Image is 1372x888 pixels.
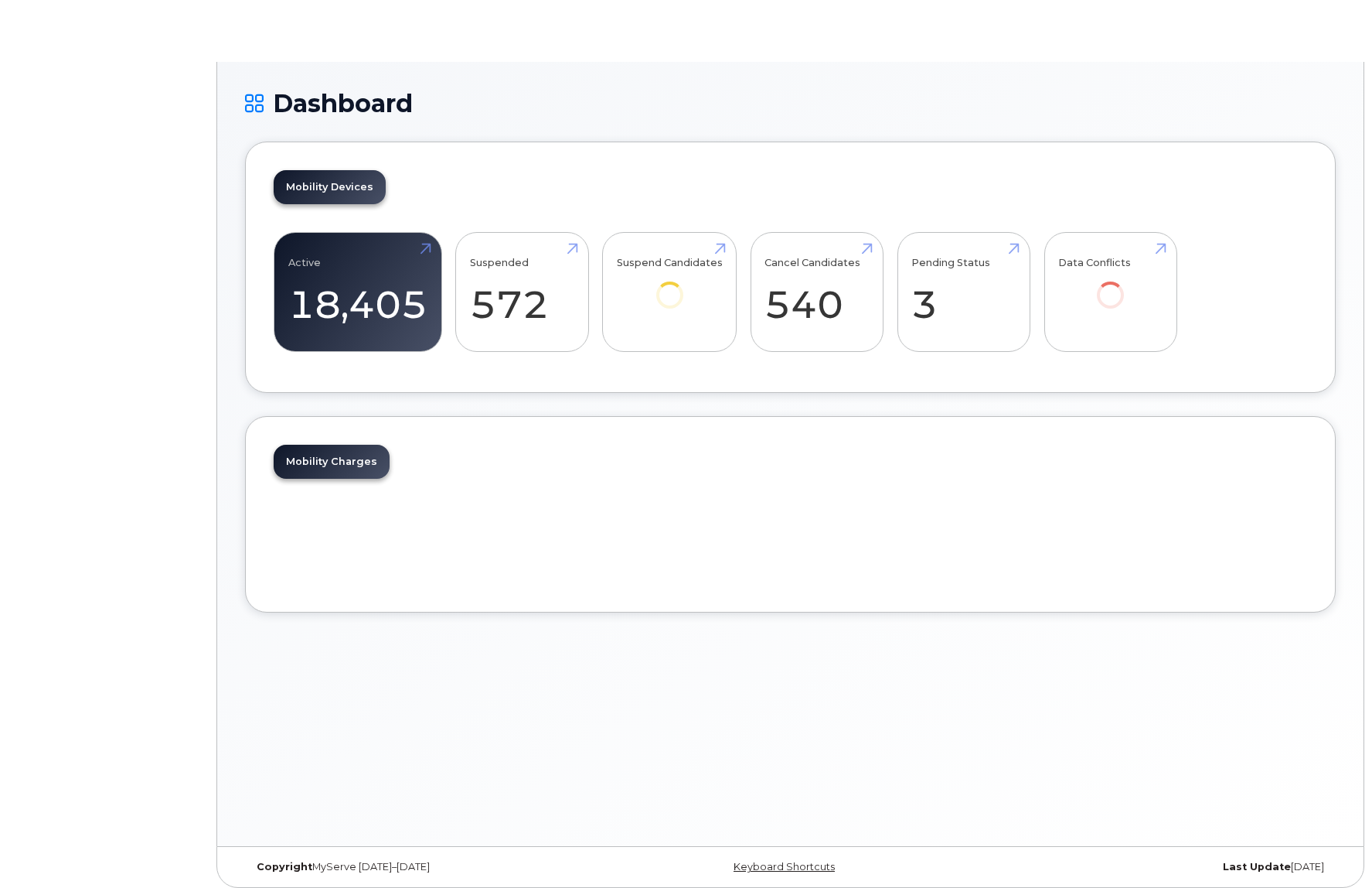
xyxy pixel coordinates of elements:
[911,241,1016,343] a: Pending Status 3
[972,861,1336,873] div: [DATE]
[617,241,723,330] a: Suspend Candidates
[1223,861,1291,873] strong: Last Update
[764,241,869,343] a: Cancel Candidates 540
[470,241,574,343] a: Suspended 572
[245,861,608,873] div: MyServe [DATE]–[DATE]
[245,90,1336,117] h1: Dashboard
[274,445,390,479] a: Mobility Charges
[274,170,386,204] a: Mobility Devices
[257,861,312,873] strong: Copyright
[288,241,427,343] a: Active 18,405
[734,861,835,873] a: Keyboard Shortcuts
[1058,241,1163,330] a: Data Conflicts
